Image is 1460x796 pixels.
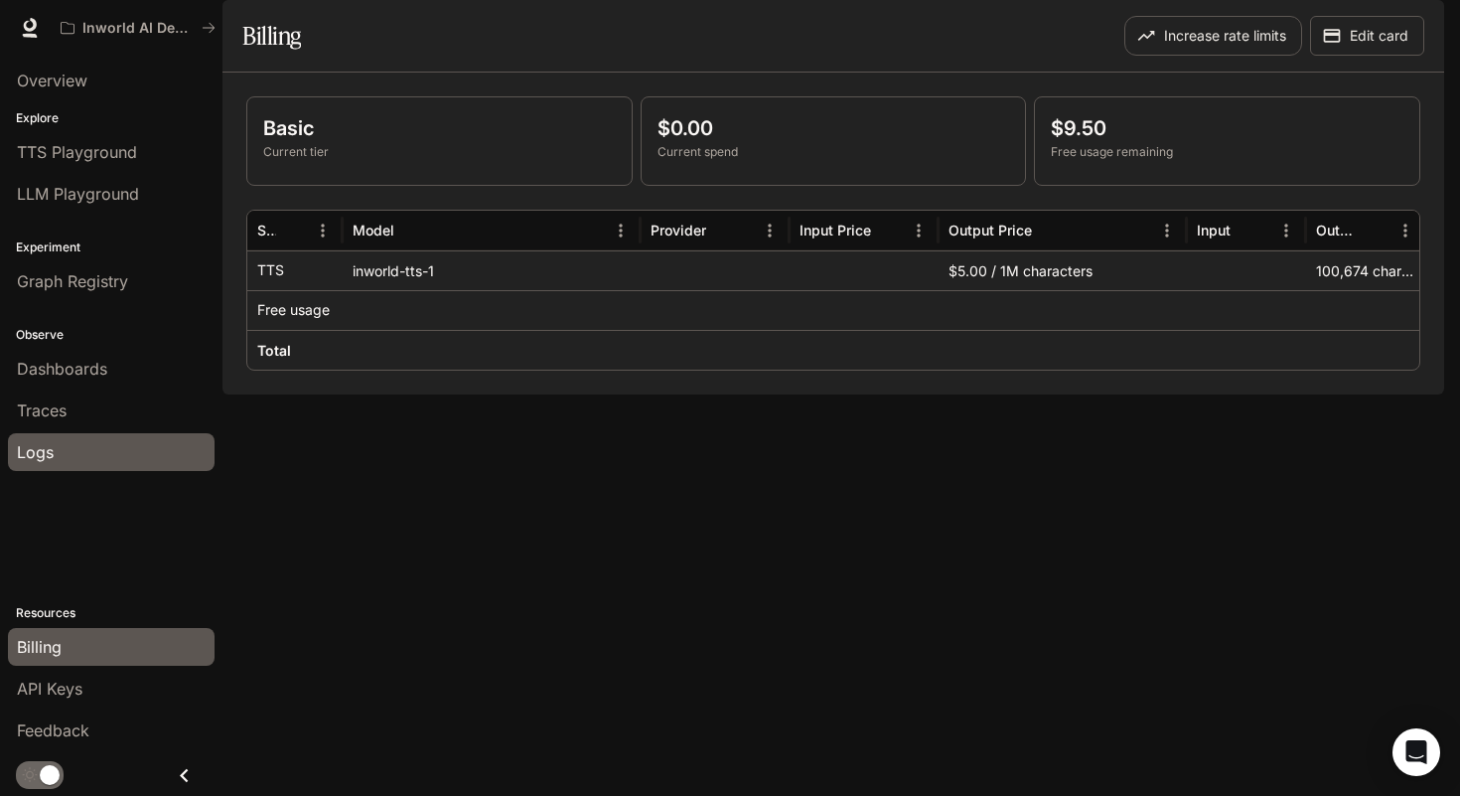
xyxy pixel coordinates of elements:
div: $5.00 / 1M characters [939,250,1187,290]
p: Free usage remaining [1051,143,1403,161]
h1: Billing [242,16,301,56]
h6: Total [257,341,291,361]
button: Edit card [1310,16,1424,56]
div: Output Price [949,222,1032,239]
p: $9.50 [1051,113,1403,143]
p: Current spend [657,143,1010,161]
p: $0.00 [657,113,1010,143]
button: Sort [278,216,308,245]
button: Sort [1034,216,1064,245]
div: Input [1197,222,1231,239]
button: Sort [396,216,426,245]
button: Menu [1271,216,1301,245]
div: 100,674 characters [1306,250,1425,290]
p: Current tier [263,143,616,161]
button: Menu [755,216,785,245]
p: Basic [263,113,616,143]
button: Sort [1233,216,1262,245]
button: Sort [873,216,903,245]
div: Open Intercom Messenger [1392,728,1440,776]
div: Provider [651,222,706,239]
button: Increase rate limits [1124,16,1302,56]
p: Inworld AI Demos [82,20,194,37]
button: Menu [308,216,338,245]
div: inworld-tts-1 [343,250,641,290]
button: Menu [1152,216,1182,245]
div: Model [353,222,394,239]
button: Menu [904,216,934,245]
p: Free usage [257,300,330,320]
button: All workspaces [52,8,224,48]
button: Menu [1390,216,1420,245]
button: Sort [1361,216,1390,245]
div: Input Price [800,222,871,239]
div: Output [1316,222,1359,239]
div: Service [257,222,276,239]
p: TTS [257,260,284,280]
button: Sort [708,216,738,245]
button: Menu [606,216,636,245]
